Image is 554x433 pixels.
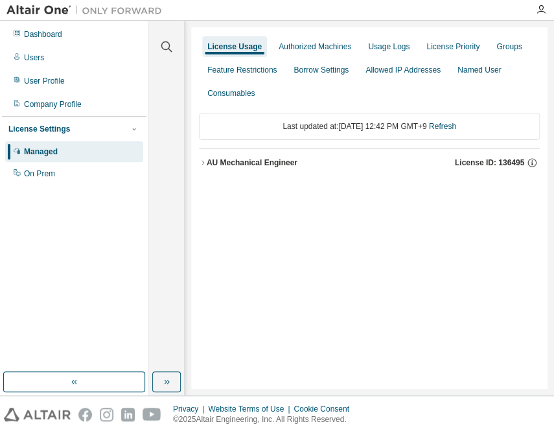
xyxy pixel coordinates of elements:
div: Company Profile [24,99,82,110]
img: instagram.svg [100,408,113,421]
div: Dashboard [24,29,62,40]
div: Authorized Machines [279,41,351,52]
span: License ID: 136495 [455,158,524,168]
p: © 2025 Altair Engineering, Inc. All Rights Reserved. [173,414,357,425]
div: Cookie Consent [294,404,356,414]
img: Altair One [6,4,168,17]
div: User Profile [24,76,65,86]
div: AU Mechanical Engineer [207,158,297,168]
div: On Prem [24,169,55,179]
div: Feature Restrictions [207,65,277,75]
button: AU Mechanical EngineerLicense ID: 136495 [199,148,540,177]
div: License Priority [426,41,479,52]
img: youtube.svg [143,408,161,421]
div: Website Terms of Use [208,404,294,414]
div: Consumables [207,88,255,99]
div: Allowed IP Addresses [365,65,441,75]
div: Borrow Settings [294,65,349,75]
img: altair_logo.svg [4,408,71,421]
div: License Settings [8,124,70,134]
img: facebook.svg [78,408,92,421]
div: Privacy [173,404,208,414]
div: Groups [496,41,522,52]
div: Named User [457,65,501,75]
img: linkedin.svg [121,408,135,421]
div: License Usage [207,41,262,52]
div: Last updated at: [DATE] 12:42 PM GMT+9 [199,113,540,140]
div: Usage Logs [368,41,410,52]
a: Refresh [429,122,456,131]
div: Managed [24,146,58,157]
div: Users [24,53,44,63]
